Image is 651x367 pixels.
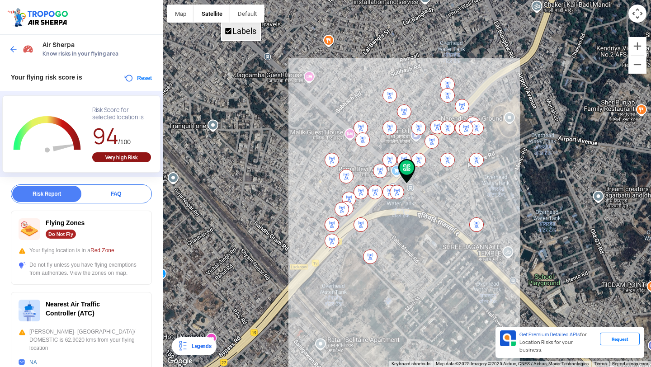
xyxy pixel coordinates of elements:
a: NA [29,359,37,366]
a: Terms [594,361,607,366]
button: Show street map [167,5,194,23]
div: Risk Score for selected location is [92,107,151,121]
span: Flying Zones [46,219,85,226]
span: 94 [92,122,118,151]
button: Zoom in [628,37,646,55]
div: Do not fly unless you have flying exemptions from authorities. View the zones on map. [19,261,144,277]
label: Labels [232,26,256,36]
div: Legends [188,341,211,352]
g: Chart [9,107,85,163]
span: Get Premium Detailed APIs [519,331,580,338]
div: Your flying location is in a [19,246,144,254]
div: Request [600,333,640,345]
span: /100 [118,138,131,146]
img: Premium APIs [500,330,516,346]
div: FAQ [81,186,151,202]
button: Show satellite imagery [194,5,230,23]
span: Red Zone [90,247,114,254]
button: Map camera controls [628,5,646,23]
img: ic_tgdronemaps.svg [7,7,71,28]
div: for Location Risks for your business. [516,330,600,354]
img: Risk Scores [23,43,33,54]
button: Reset [123,73,152,84]
img: ic_nofly.svg [19,218,40,240]
span: Map data ©2025 Imagery ©2025 Airbus, CNES / Airbus, Maxar Technologies [436,361,589,366]
button: Keyboard shortcuts [392,361,430,367]
img: Google [165,355,195,367]
a: Open this area in Google Maps (opens a new window) [165,355,195,367]
span: Your flying risk score is [11,74,82,81]
img: ic_arrow_back_blue.svg [9,45,18,54]
span: Nearest Air Traffic Controller (ATC) [46,301,100,317]
div: Do Not Fly [46,230,76,239]
div: Very high Risk [92,152,151,162]
div: [PERSON_NAME]- [GEOGRAPHIC_DATA]/ DOMESTIC is 62.9020 kms from your flying location [19,328,144,352]
ul: Show satellite imagery [221,23,261,41]
button: Zoom out [628,56,646,74]
li: Labels [222,24,260,40]
img: Legends [177,341,188,352]
img: ic_atc.svg [19,300,40,321]
span: Know risks in your flying area [42,50,154,57]
span: Air Sherpa [42,41,154,48]
a: Report a map error [612,361,648,366]
div: Risk Report [12,186,81,202]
